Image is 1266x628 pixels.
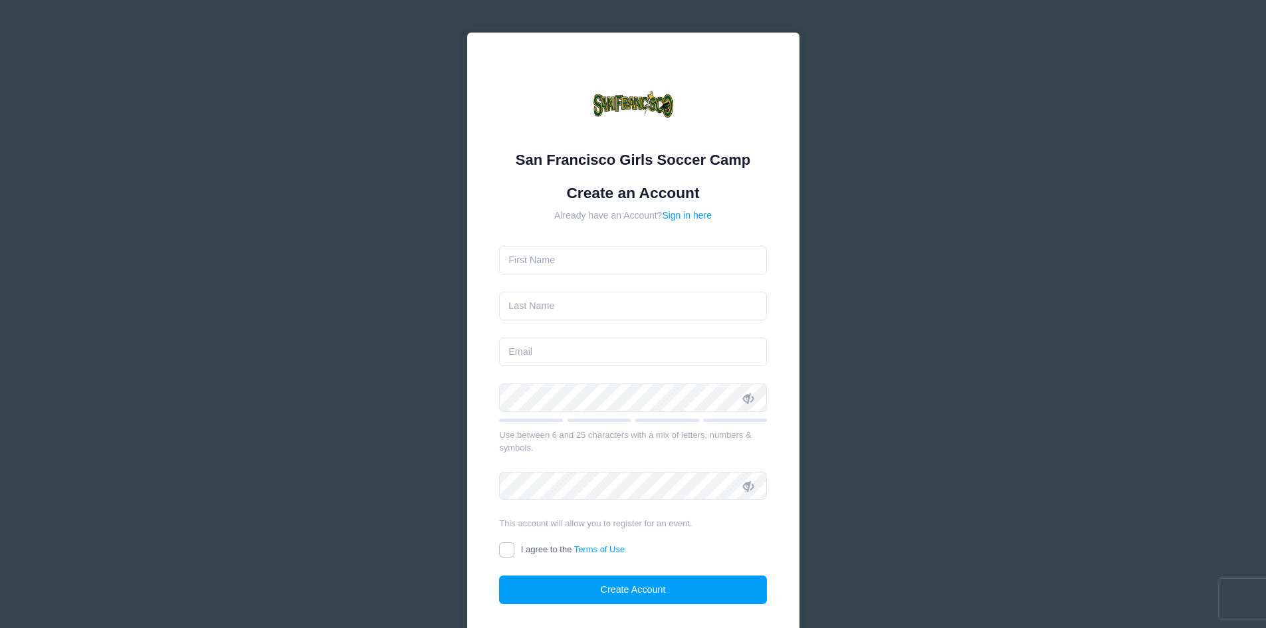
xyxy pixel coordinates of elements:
a: Sign in here [662,210,712,221]
div: This account will allow you to register for an event. [499,517,767,530]
button: Create Account [499,576,767,604]
a: Terms of Use [574,544,625,554]
div: Use between 6 and 25 characters with a mix of letters, numbers & symbols. [499,429,767,455]
input: First Name [499,246,767,274]
span: I agree to the [521,544,625,554]
input: I agree to theTerms of Use [499,542,514,558]
img: San Francisco Girls Soccer Camp [593,65,673,145]
div: San Francisco Girls Soccer Camp [499,149,767,171]
h1: Create an Account [499,184,767,202]
input: Email [499,338,767,366]
div: Already have an Account? [499,209,767,223]
input: Last Name [499,292,767,320]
